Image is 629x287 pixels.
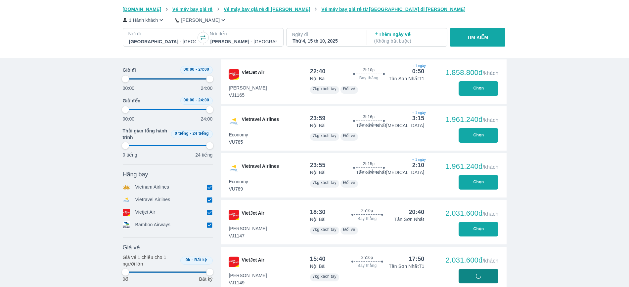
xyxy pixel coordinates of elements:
p: 24:00 [201,85,213,91]
span: 2h10p [363,67,375,73]
span: 7kg xách tay [313,227,337,232]
span: 0 tiếng [175,131,189,136]
p: Tân Sơn Nhất T1 [389,263,424,269]
span: Đổi vé [343,180,355,185]
div: 20:40 [409,208,424,216]
p: Vietjet Air [135,209,156,216]
button: [PERSON_NAME] [175,17,227,23]
span: 2h10p [361,208,373,213]
span: VU789 [229,186,248,192]
nav: breadcrumb [123,6,507,13]
span: - [196,67,197,72]
button: TÌM KIẾM [450,28,505,47]
span: Economy [229,178,248,185]
span: Hãng bay [123,170,148,178]
p: Nơi đi [128,30,197,37]
img: VJ [229,69,239,80]
span: Đổi vé [343,227,355,232]
p: 00:00 [123,116,135,122]
p: 24 tiếng [195,152,212,158]
span: [PERSON_NAME] [229,85,267,91]
span: Đổi vé [343,133,355,138]
div: 0:50 [412,67,425,75]
p: Vietnam Airlines [135,184,169,191]
span: 24:00 [198,67,209,72]
button: Chọn [459,128,498,143]
img: VJ [229,257,239,267]
span: Vé máy bay giá rẻ [172,7,213,12]
span: [PERSON_NAME] [229,225,267,232]
p: Nội Bài [310,216,326,223]
p: Tân Sơn Nhất [MEDICAL_DATA] [356,122,425,129]
span: 2h15p [363,161,375,166]
img: VJ [229,210,239,220]
p: Nội Bài [310,169,326,176]
div: 17:50 [409,255,424,263]
p: Nội Bài [310,263,326,269]
span: Bất kỳ [194,258,207,262]
p: Bamboo Airways [135,221,170,229]
button: Chọn [459,81,498,96]
div: 2.031.600đ [446,256,499,264]
img: VU [229,163,239,173]
span: - [192,258,193,262]
p: 24:00 [201,116,213,122]
span: + 1 ngày [412,63,425,69]
p: Thêm ngày về [374,31,441,44]
span: VietJet Air [242,257,264,267]
p: Nội Bài [310,122,326,129]
span: [PERSON_NAME] [229,272,267,279]
div: 23:55 [310,161,326,169]
div: 1.961.240đ [446,162,499,170]
div: 3:15 [412,114,425,122]
span: Giá vé [123,243,140,251]
span: /khách [482,211,498,217]
span: /khách [482,164,498,170]
img: VU [229,116,239,126]
span: 7kg xách tay [313,87,337,91]
p: 0 tiếng [123,152,137,158]
span: + 1 ngày [412,110,425,116]
span: VJ1147 [229,233,267,239]
span: 7kg xách tay [313,274,337,279]
p: Tân Sơn Nhất T1 [389,75,424,82]
span: VietJet Air [242,210,264,220]
span: /khách [482,258,498,264]
span: 3h16p [363,114,375,120]
button: Chọn [459,222,498,236]
span: 2h10p [361,255,373,260]
span: Vé máy bay giá rẻ từ [GEOGRAPHIC_DATA] đi [PERSON_NAME] [321,7,466,12]
p: Nội Bài [310,75,326,82]
span: 00:00 [184,98,195,102]
span: Vietravel Airlines [242,116,279,126]
span: VJ1149 [229,279,267,286]
button: 1 Hành khách [123,17,165,23]
span: [DOMAIN_NAME] [123,7,161,12]
span: Vé máy bay giá rẻ đi [PERSON_NAME] [224,7,310,12]
span: Vietravel Airlines [242,163,279,173]
span: 24:00 [198,98,209,102]
span: 24 tiếng [193,131,209,136]
p: 1 Hành khách [129,17,158,23]
p: Tân Sơn Nhất [394,216,425,223]
p: 00:00 [123,85,135,91]
div: 2:10 [412,161,425,169]
span: /khách [482,117,498,123]
span: + 1 ngày [412,157,425,162]
div: 1.858.800đ [446,69,499,77]
span: 00:00 [184,67,195,72]
div: 22:40 [310,67,326,75]
span: VU785 [229,139,248,145]
p: [PERSON_NAME] [181,17,220,23]
span: VietJet Air [242,69,264,80]
span: VJ1165 [229,92,267,98]
div: 15:40 [310,255,326,263]
span: Economy [229,131,248,138]
p: 0đ [123,276,128,282]
div: Thứ 4, 15 th 10, 2025 [292,38,359,44]
span: /khách [482,70,498,76]
button: Chọn [459,175,498,190]
span: Đổi vé [343,87,355,91]
div: 1.961.240đ [446,116,499,124]
p: Tân Sơn Nhất [MEDICAL_DATA] [356,169,425,176]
